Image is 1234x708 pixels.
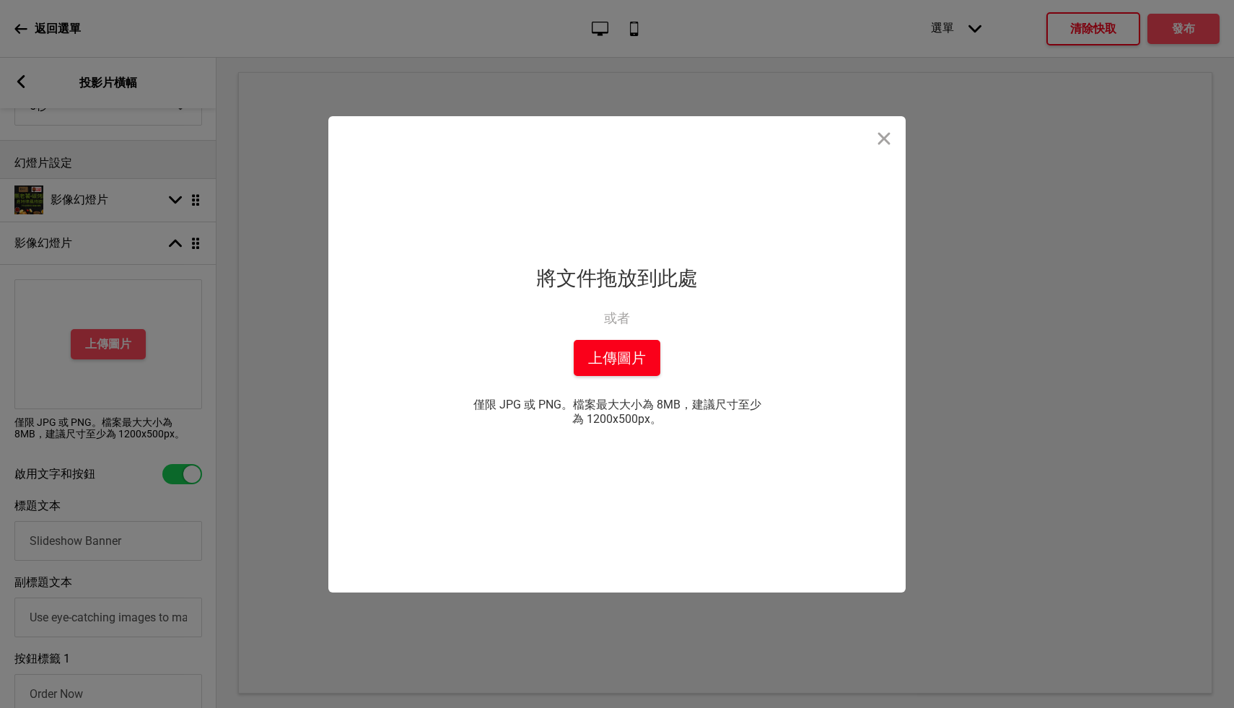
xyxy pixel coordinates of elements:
button: 上傳圖片 [574,340,660,376]
font: 僅限 JPG 或 PNG。檔案最大大小為 8MB，建議尺寸至少為 1200x500px。 [473,398,761,426]
button: 關閉 [862,116,906,159]
font: 或者 [604,310,630,325]
font: 上傳圖片 [588,349,646,367]
font: 將文件拖放到此處 [536,266,698,290]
